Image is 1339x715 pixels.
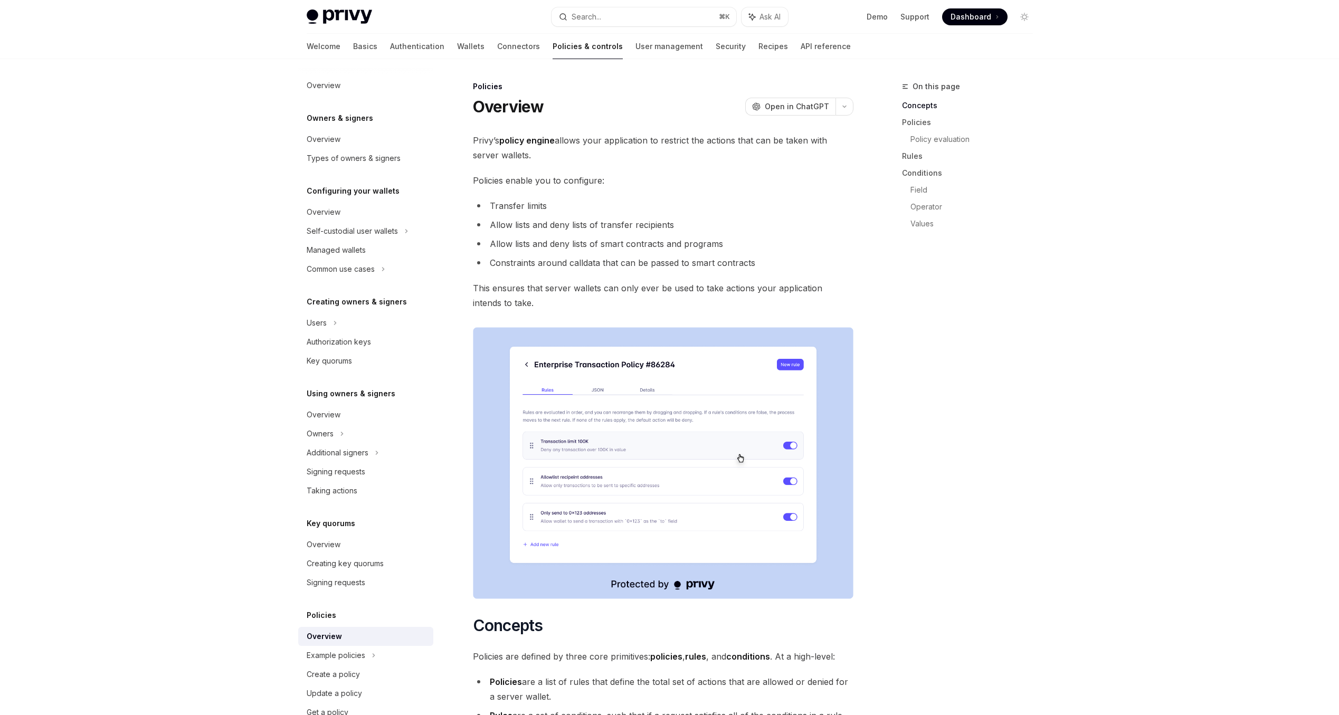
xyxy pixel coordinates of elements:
[951,12,991,22] span: Dashboard
[307,225,398,237] div: Self-custodial user wallets
[298,535,433,554] a: Overview
[298,149,433,168] a: Types of owners & signers
[307,79,340,92] div: Overview
[745,98,835,116] button: Open in ChatGPT
[726,651,770,662] strong: conditions
[307,446,368,459] div: Additional signers
[553,34,623,59] a: Policies & controls
[473,616,543,635] span: Concepts
[307,484,357,497] div: Taking actions
[490,676,522,687] strong: Policies
[497,34,540,59] a: Connectors
[473,281,853,310] span: This ensures that server wallets can only ever be used to take actions your application intends t...
[298,573,433,592] a: Signing requests
[473,236,853,251] li: Allow lists and deny lists of smart contracts and programs
[307,263,375,275] div: Common use cases
[1016,8,1033,25] button: Toggle dark mode
[910,215,1041,232] a: Values
[685,651,706,662] strong: rules
[307,9,372,24] img: light logo
[307,206,340,218] div: Overview
[307,427,334,440] div: Owners
[902,165,1041,182] a: Conditions
[307,630,342,643] div: Overview
[307,557,384,570] div: Creating key quorums
[298,554,433,573] a: Creating key quorums
[298,462,433,481] a: Signing requests
[867,12,888,22] a: Demo
[307,687,362,700] div: Update a policy
[473,327,853,599] img: Managing policies in the Privy Dashboard
[298,351,433,370] a: Key quorums
[572,11,601,23] div: Search...
[473,217,853,232] li: Allow lists and deny lists of transfer recipients
[910,198,1041,215] a: Operator
[307,609,336,622] h5: Policies
[902,114,1041,131] a: Policies
[910,131,1041,148] a: Policy evaluation
[298,684,433,703] a: Update a policy
[499,135,555,146] strong: policy engine
[307,538,340,551] div: Overview
[473,649,853,664] span: Policies are defined by three core primitives: , , and . At a high-level:
[473,81,853,92] div: Policies
[801,34,851,59] a: API reference
[942,8,1008,25] a: Dashboard
[298,130,433,149] a: Overview
[913,80,960,93] span: On this page
[307,668,360,681] div: Create a policy
[650,651,682,662] strong: policies
[298,203,433,222] a: Overview
[902,148,1041,165] a: Rules
[307,576,365,589] div: Signing requests
[307,244,366,256] div: Managed wallets
[307,408,340,421] div: Overview
[910,182,1041,198] a: Field
[307,355,352,367] div: Key quorums
[307,649,365,662] div: Example policies
[759,12,781,22] span: Ask AI
[307,336,371,348] div: Authorization keys
[473,198,853,213] li: Transfer limits
[298,332,433,351] a: Authorization keys
[298,627,433,646] a: Overview
[353,34,377,59] a: Basics
[457,34,485,59] a: Wallets
[473,97,544,116] h1: Overview
[473,674,853,704] li: are a list of rules that define the total set of actions that are allowed or denied for a server ...
[765,101,829,112] span: Open in ChatGPT
[307,465,365,478] div: Signing requests
[473,133,853,163] span: Privy’s allows your application to restrict the actions that can be taken with server wallets.
[307,133,340,146] div: Overview
[298,665,433,684] a: Create a policy
[307,517,355,530] h5: Key quorums
[298,405,433,424] a: Overview
[307,152,401,165] div: Types of owners & signers
[298,481,433,500] a: Taking actions
[552,7,736,26] button: Search...⌘K
[307,387,395,400] h5: Using owners & signers
[473,173,853,188] span: Policies enable you to configure:
[473,255,853,270] li: Constraints around calldata that can be passed to smart contracts
[307,185,400,197] h5: Configuring your wallets
[716,34,746,59] a: Security
[307,112,373,125] h5: Owners & signers
[758,34,788,59] a: Recipes
[902,97,1041,114] a: Concepts
[307,295,407,308] h5: Creating owners & signers
[307,317,327,329] div: Users
[719,13,730,21] span: ⌘ K
[298,76,433,95] a: Overview
[298,241,433,260] a: Managed wallets
[742,7,788,26] button: Ask AI
[390,34,444,59] a: Authentication
[307,34,340,59] a: Welcome
[635,34,703,59] a: User management
[900,12,929,22] a: Support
